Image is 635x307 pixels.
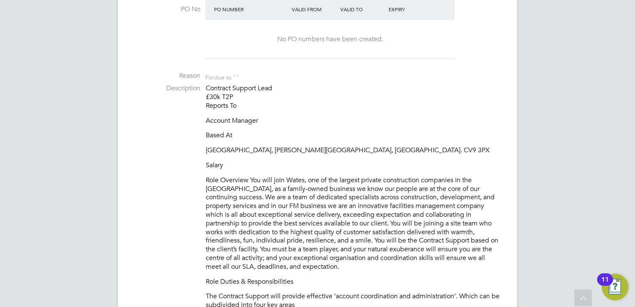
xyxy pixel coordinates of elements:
[206,116,500,125] p: Account Manager
[386,2,435,17] div: Expiry
[205,72,239,81] div: For due to ""
[206,131,500,140] p: Based At
[601,280,609,290] div: 11
[206,84,500,110] p: Contract Support Lead £30k T2P Reports To
[338,2,387,17] div: Valid To
[206,161,500,170] p: Salary
[206,277,500,286] p: Role Duties & Responsibilities
[214,35,446,44] div: No PO numbers have been created.
[135,72,200,80] label: Reason
[212,2,290,17] div: PO Number
[206,176,500,271] p: Role Overview You will join Wates, one of the largest private construction companies in the [GEOG...
[206,146,500,155] p: [GEOGRAPHIC_DATA], [PERSON_NAME][GEOGRAPHIC_DATA], [GEOGRAPHIC_DATA]. CV9 3PX
[290,2,338,17] div: Valid From
[135,5,200,14] label: PO No
[602,274,628,300] button: Open Resource Center, 11 new notifications
[135,84,200,93] label: Description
